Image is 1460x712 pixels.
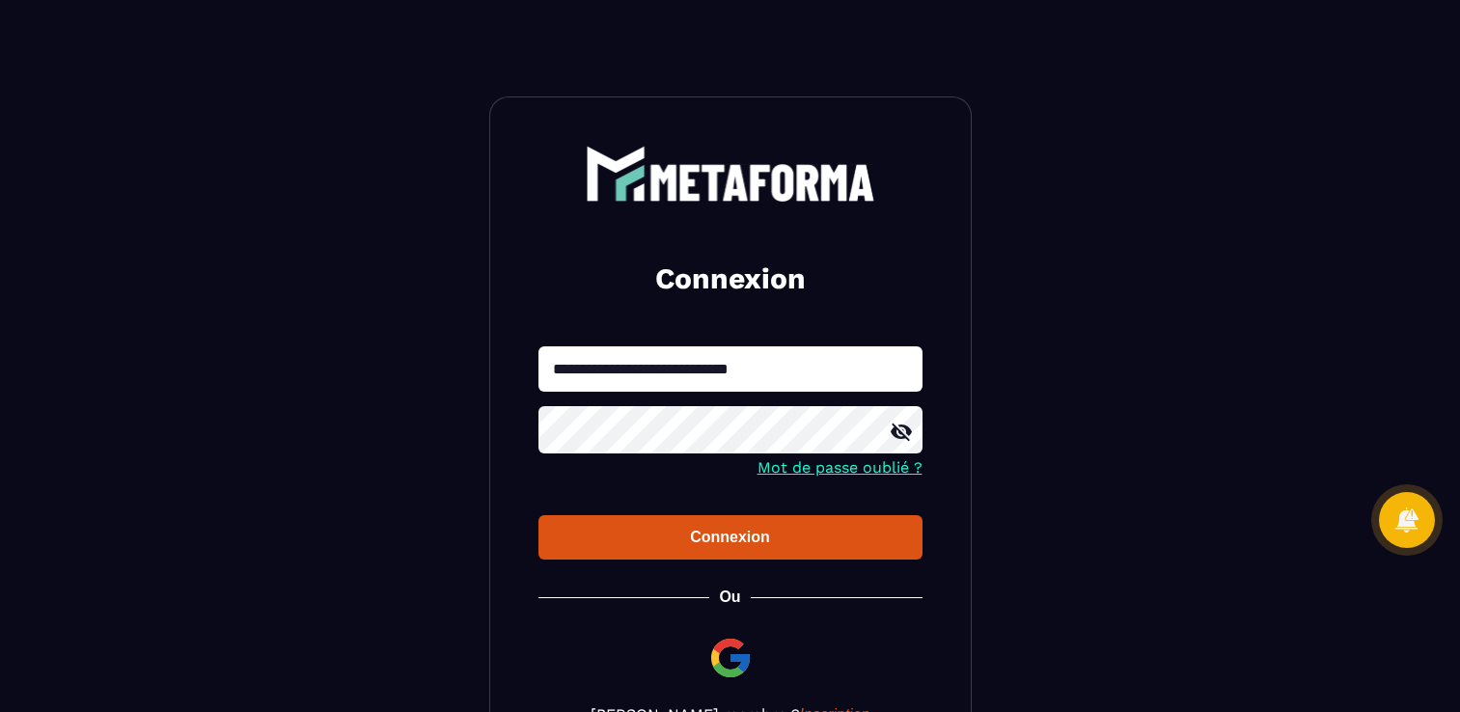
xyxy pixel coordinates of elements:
div: Connexion [554,529,907,547]
img: logo [586,146,875,202]
a: logo [538,146,923,202]
button: Connexion [538,515,923,561]
a: Mot de passe oublié ? [758,458,923,477]
h2: Connexion [562,260,899,298]
p: Ou [720,589,741,608]
img: google [707,637,754,683]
